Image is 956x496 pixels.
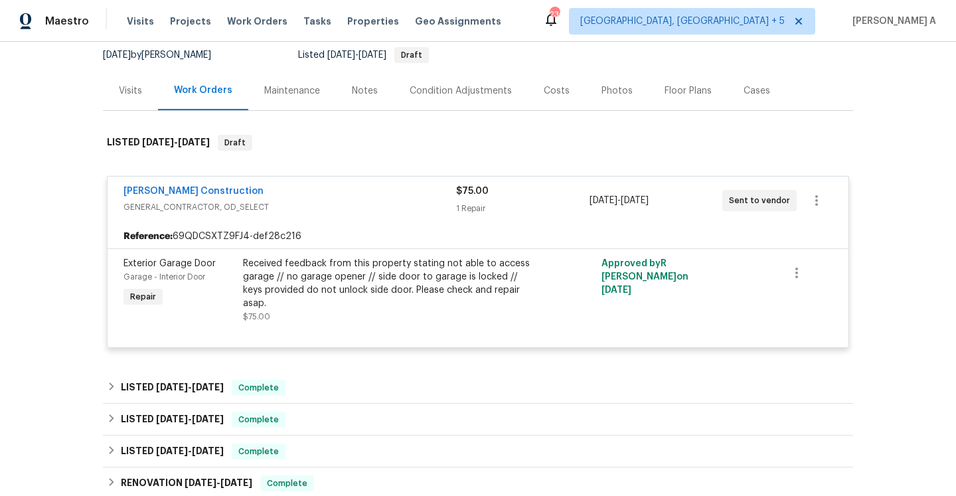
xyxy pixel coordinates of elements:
span: Maestro [45,15,89,28]
span: [DATE] [590,196,617,205]
span: [PERSON_NAME] A [847,15,936,28]
div: Condition Adjustments [410,84,512,98]
span: - [590,194,649,207]
span: [DATE] [156,382,188,392]
span: [DATE] [621,196,649,205]
div: 1 Repair [456,202,589,215]
span: - [327,50,386,60]
span: Listed [298,50,429,60]
div: LISTED [DATE]-[DATE]Draft [103,122,853,164]
span: $75.00 [456,187,489,196]
div: Costs [544,84,570,98]
span: - [156,382,224,392]
span: Work Orders [227,15,287,28]
h6: LISTED [121,444,224,459]
span: [DATE] [192,414,224,424]
span: - [156,414,224,424]
div: Cases [744,84,770,98]
div: LISTED [DATE]-[DATE]Complete [103,404,853,436]
div: Floor Plans [665,84,712,98]
h6: RENOVATION [121,475,252,491]
div: 236 [550,8,559,21]
span: Repair [125,290,161,303]
span: Sent to vendor [729,194,795,207]
span: Draft [219,136,251,149]
span: Approved by R [PERSON_NAME] on [601,259,688,295]
span: Projects [170,15,211,28]
div: Work Orders [174,84,232,97]
span: Complete [233,381,284,394]
span: [DATE] [156,414,188,424]
div: Visits [119,84,142,98]
a: [PERSON_NAME] Construction [123,187,264,196]
span: [DATE] [601,286,631,295]
span: [DATE] [192,382,224,392]
span: Draft [396,51,428,59]
span: GENERAL_CONTRACTOR, OD_SELECT [123,201,456,214]
span: [DATE] [142,137,174,147]
span: Properties [347,15,399,28]
div: Received feedback from this property stating not able to access garage // no garage opener // sid... [243,257,534,310]
div: LISTED [DATE]-[DATE]Complete [103,372,853,404]
span: [DATE] [103,50,131,60]
span: [DATE] [178,137,210,147]
b: Reference: [123,230,173,243]
span: $75.00 [243,313,270,321]
span: [DATE] [192,446,224,455]
span: Visits [127,15,154,28]
span: Exterior Garage Door [123,259,216,268]
span: - [185,478,252,487]
span: - [156,446,224,455]
span: - [142,137,210,147]
h6: LISTED [121,380,224,396]
div: Maintenance [264,84,320,98]
span: [GEOGRAPHIC_DATA], [GEOGRAPHIC_DATA] + 5 [580,15,785,28]
span: [DATE] [156,446,188,455]
span: [DATE] [185,478,216,487]
div: LISTED [DATE]-[DATE]Complete [103,436,853,467]
div: 69QDCSXTZ9FJ4-def28c216 [108,224,848,248]
h6: LISTED [107,135,210,151]
span: Complete [233,445,284,458]
span: Tasks [303,17,331,26]
span: [DATE] [327,50,355,60]
span: Garage - Interior Door [123,273,205,281]
span: Geo Assignments [415,15,501,28]
span: Complete [262,477,313,490]
span: [DATE] [358,50,386,60]
span: Complete [233,413,284,426]
div: Photos [601,84,633,98]
div: by [PERSON_NAME] [103,47,227,63]
span: [DATE] [220,478,252,487]
div: Notes [352,84,378,98]
h6: LISTED [121,412,224,428]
